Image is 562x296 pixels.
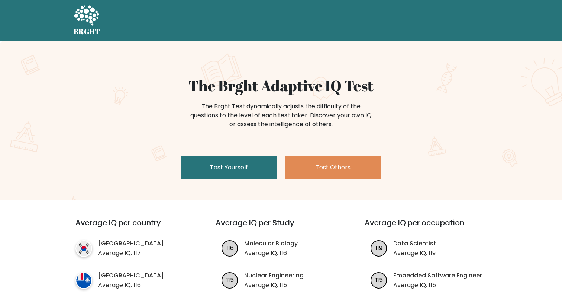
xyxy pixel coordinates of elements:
a: Molecular Biology [244,239,298,248]
p: Average IQ: 115 [393,281,482,290]
h3: Average IQ per country [75,218,189,236]
a: [GEOGRAPHIC_DATA] [98,271,164,280]
img: country [75,272,92,289]
a: Test Yourself [181,156,277,179]
a: [GEOGRAPHIC_DATA] [98,239,164,248]
text: 115 [226,276,233,284]
h3: Average IQ per Study [216,218,347,236]
a: BRGHT [74,3,100,38]
p: Average IQ: 116 [244,249,298,258]
text: 116 [226,244,233,252]
div: The Brght Test dynamically adjusts the difficulty of the questions to the level of each test take... [188,102,374,129]
a: Test Others [285,156,381,179]
img: country [75,240,92,257]
a: Embedded Software Engineer [393,271,482,280]
p: Average IQ: 119 [393,249,436,258]
h1: The Brght Adaptive IQ Test [100,77,462,95]
h3: Average IQ per occupation [365,218,496,236]
p: Average IQ: 115 [244,281,304,290]
a: Data Scientist [393,239,436,248]
text: 115 [375,276,382,284]
p: Average IQ: 117 [98,249,164,258]
text: 119 [375,244,382,252]
p: Average IQ: 116 [98,281,164,290]
h5: BRGHT [74,27,100,36]
a: Nuclear Engineering [244,271,304,280]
